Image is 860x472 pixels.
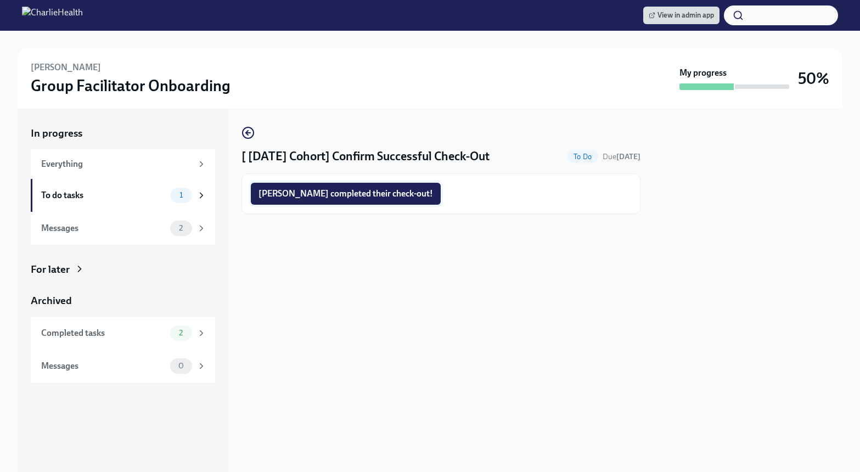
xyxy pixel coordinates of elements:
[172,224,189,232] span: 2
[41,222,166,234] div: Messages
[41,360,166,372] div: Messages
[31,262,215,277] a: For later
[31,126,215,141] a: In progress
[241,148,490,165] h4: [ [DATE] Cohort] Confirm Successful Check-Out
[22,7,83,24] img: CharlieHealth
[679,67,727,79] strong: My progress
[31,212,215,245] a: Messages2
[798,69,829,88] h3: 50%
[31,76,231,95] h3: Group Facilitator Onboarding
[31,294,215,308] a: Archived
[31,179,215,212] a: To do tasks1
[31,350,215,383] a: Messages0
[31,317,215,350] a: Completed tasks2
[172,329,189,337] span: 2
[41,189,166,201] div: To do tasks
[41,327,166,339] div: Completed tasks
[41,158,192,170] div: Everything
[31,149,215,179] a: Everything
[603,151,640,162] span: October 6th, 2025 11:36
[172,362,190,370] span: 0
[643,7,720,24] a: View in admin app
[173,191,189,199] span: 1
[567,153,598,161] span: To Do
[603,152,640,161] span: Due
[31,61,101,74] h6: [PERSON_NAME]
[258,188,433,199] span: [PERSON_NAME] completed their check-out!
[649,10,714,21] span: View in admin app
[251,183,441,205] button: [PERSON_NAME] completed their check-out!
[31,262,70,277] div: For later
[616,152,640,161] strong: [DATE]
